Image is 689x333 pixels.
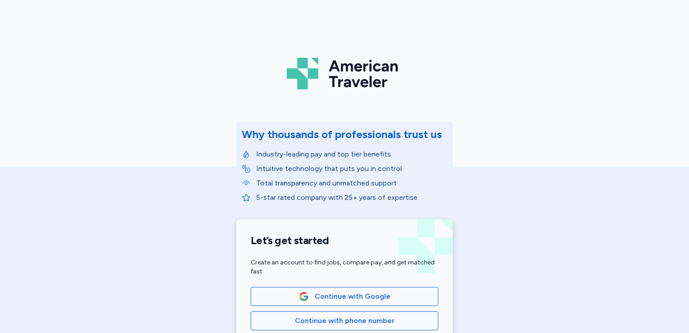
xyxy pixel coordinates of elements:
p: Intuitive technology that puts you in control [256,163,447,174]
button: Google LogoContinue with Google [251,287,438,306]
div: Why thousands of professionals trust us [242,127,442,142]
p: 5-star rated company with 25+ years of expertise [256,192,447,203]
button: Continue with phone number [251,311,438,330]
span: Continue with Google [315,291,390,302]
p: Total transparency and unmatched support [256,178,447,189]
h1: Let’s get started [251,234,438,247]
div: Create an account to find jobs, compare pay, and get matched fast [251,258,438,276]
span: Continue with phone number [295,315,395,326]
img: Google Logo [299,291,309,301]
img: Logo [287,54,402,93]
p: Industry-leading pay and top tier benefits [256,149,447,160]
